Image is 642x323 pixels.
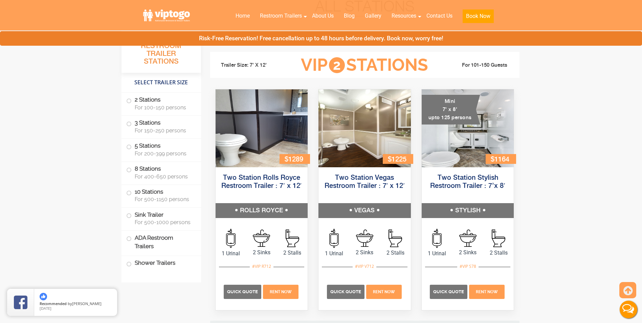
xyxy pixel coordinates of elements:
[40,302,112,306] span: by
[72,301,102,306] span: [PERSON_NAME]
[40,301,67,306] span: Recommended
[40,293,47,300] img: thumbs up icon
[14,296,27,309] img: Review Rating
[615,296,642,323] button: Live Chat
[40,306,51,311] span: [DATE]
